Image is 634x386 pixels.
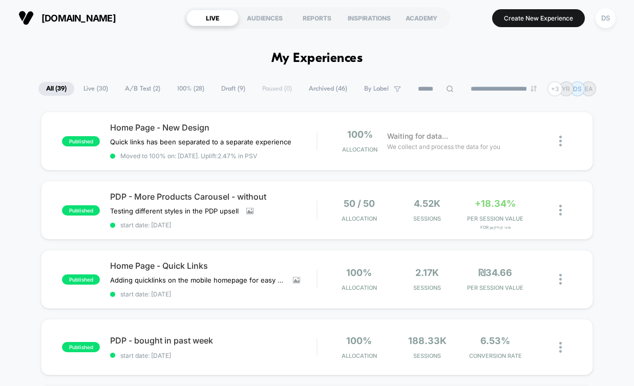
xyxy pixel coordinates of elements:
[364,85,389,93] span: By Label
[170,82,212,96] span: 100% ( 28 )
[342,352,377,359] span: Allocation
[110,191,316,202] span: PDP - More Products Carousel - without
[396,284,459,291] span: Sessions
[464,225,527,230] span: for מיני קולקשן
[62,274,100,285] span: published
[415,267,439,278] span: 2.17k
[593,8,619,29] button: DS
[559,205,562,216] img: close
[110,352,316,359] span: start date: [DATE]
[464,215,527,222] span: PER SESSION VALUE
[110,122,316,133] span: Home Page - New Design
[346,335,372,346] span: 100%
[110,276,285,284] span: Adding quicklinks on the mobile homepage for easy navigation - including links to the RH page
[585,85,593,93] p: EA
[117,82,168,96] span: A/B Test ( 2 )
[408,335,447,346] span: 188.33k
[414,198,440,209] span: 4.52k
[110,261,316,271] span: Home Page - Quick Links
[239,10,291,26] div: AUDIENCES
[110,221,316,229] span: start date: [DATE]
[41,13,116,24] span: [DOMAIN_NAME]
[214,82,253,96] span: Draft ( 9 )
[18,10,34,26] img: Visually logo
[464,352,527,359] span: CONVERSION RATE
[596,8,616,28] div: DS
[464,284,527,291] span: PER SESSION VALUE
[62,342,100,352] span: published
[120,152,257,160] span: Moved to 100% on: [DATE] . Uplift: 2.47% in PSV
[387,131,448,142] span: Waiting for data...
[76,82,116,96] span: Live ( 30 )
[110,290,316,298] span: start date: [DATE]
[480,335,510,346] span: 6.53%
[15,10,119,26] button: [DOMAIN_NAME]
[38,82,74,96] span: All ( 39 )
[475,198,516,209] span: +18.34%
[62,205,100,216] span: published
[110,335,316,346] span: PDP - bought in past week
[342,215,377,222] span: Allocation
[110,138,291,146] span: Quick links has been separated to a separate experience
[342,146,377,153] span: Allocation
[396,215,459,222] span: Sessions
[478,267,512,278] span: ₪34.66
[347,129,373,140] span: 100%
[492,9,585,27] button: Create New Experience
[291,10,343,26] div: REPORTS
[562,85,570,93] p: YR
[344,198,375,209] span: 50 / 50
[342,284,377,291] span: Allocation
[559,136,562,146] img: close
[271,51,363,66] h1: My Experiences
[559,342,562,353] img: close
[186,10,239,26] div: LIVE
[387,142,500,152] span: We collect and process the data for you
[547,81,562,96] div: + 3
[62,136,100,146] span: published
[343,10,395,26] div: INSPIRATIONS
[110,207,239,215] span: Testing different styles in the PDP upsell
[396,352,459,359] span: Sessions
[346,267,372,278] span: 100%
[301,82,355,96] span: Archived ( 46 )
[395,10,448,26] div: ACADEMY
[531,85,537,92] img: end
[573,85,582,93] p: DS
[559,274,562,285] img: close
